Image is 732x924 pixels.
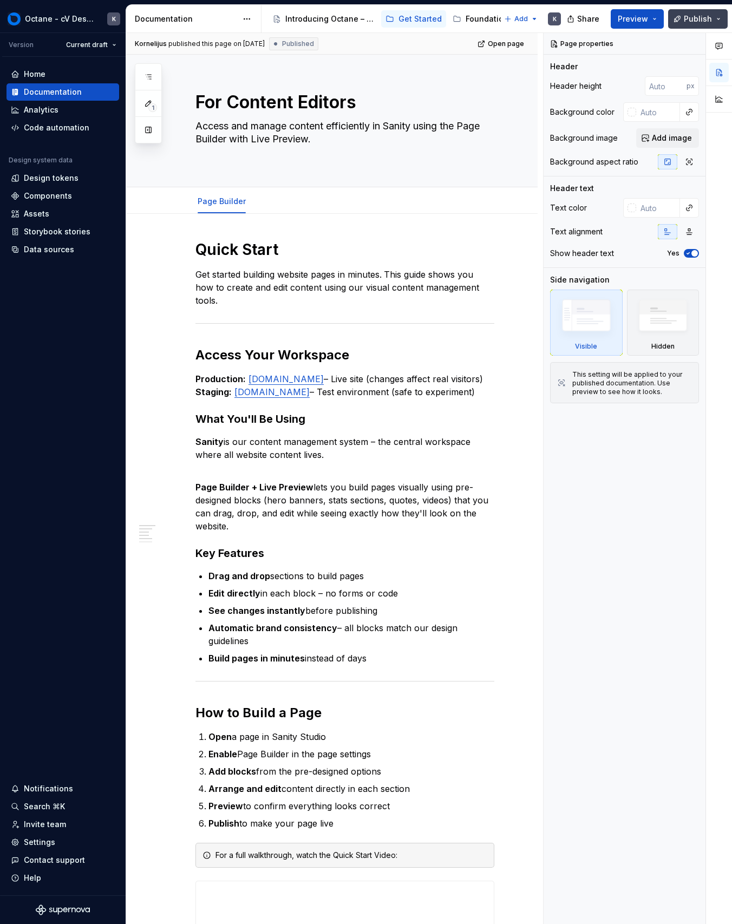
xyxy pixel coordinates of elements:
div: Page Builder [193,189,250,212]
button: Help [6,869,119,887]
p: to confirm everything looks correct [208,800,494,812]
a: Storybook stories [6,223,119,240]
strong: Publish [208,818,239,829]
p: content directly in each section [208,782,494,795]
input: Auto [645,76,687,96]
span: Add image [652,133,692,143]
a: Settings [6,834,119,851]
div: Text color [550,202,587,213]
div: Octane - cV Design System [25,14,94,24]
div: Page tree [268,8,499,30]
strong: Build pages in minutes [208,653,305,664]
strong: Page Builder + Live Preview [195,482,313,493]
img: 26998d5e-8903-4050-8939-6da79a9ddf72.png [8,12,21,25]
div: Notifications [24,783,73,794]
a: Foundations [448,10,517,28]
strong: Enable [208,749,237,759]
p: to make your page live [208,817,494,830]
p: – all blocks match our design guidelines [208,621,494,647]
strong: Staging: [195,386,232,397]
div: Design tokens [24,173,79,184]
a: Data sources [6,241,119,258]
strong: Automatic brand consistency [208,622,337,633]
a: Analytics [6,101,119,119]
div: Assets [24,208,49,219]
p: – Live site (changes affect real visitors) – Test environment (safe to experiment) [195,372,494,398]
div: Background image [550,133,618,143]
strong: See changes instantly [208,605,305,616]
div: Code automation [24,122,89,133]
a: [DOMAIN_NAME] [234,386,310,397]
input: Auto [636,198,680,218]
div: Header [550,61,578,72]
div: Hidden [627,290,700,356]
a: Design tokens [6,169,119,187]
p: Get started building website pages in minutes. This guide shows you how to create and edit conten... [195,268,494,307]
div: Design system data [9,156,73,165]
div: Background aspect ratio [550,156,638,167]
span: Open page [488,40,524,48]
span: Kornelijus [135,40,167,48]
div: K [553,15,557,23]
div: Components [24,191,72,201]
a: Assets [6,205,119,222]
div: Data sources [24,244,74,255]
div: Hidden [651,342,675,351]
div: Side navigation [550,274,610,285]
button: Octane - cV Design SystemK [2,7,123,30]
p: from the pre-designed options [208,765,494,778]
div: Documentation [24,87,82,97]
div: K [112,15,116,23]
p: instead of days [208,652,494,665]
span: Published [282,40,314,48]
div: Invite team [24,819,66,830]
button: Search ⌘K [6,798,119,815]
div: Settings [24,837,55,848]
span: 1 [148,103,157,112]
strong: Drag and drop [208,571,270,581]
label: Yes [667,249,679,258]
strong: Sanity [195,436,224,447]
div: Header text [550,183,594,194]
a: Invite team [6,816,119,833]
strong: Production: [195,373,246,384]
p: Page Builder in the page settings [208,748,494,761]
button: Notifications [6,780,119,797]
button: Add [501,11,541,27]
div: Visible [575,342,597,351]
button: Share [561,9,606,29]
div: This setting will be applied to your published documentation. Use preview to see how it looks. [572,370,692,396]
div: Contact support [24,855,85,866]
svg: Supernova Logo [36,905,90,915]
p: a page in Sanity Studio [208,730,494,743]
a: Components [6,187,119,205]
a: Open page [474,36,529,51]
button: Preview [611,9,664,29]
button: Add image [636,128,699,148]
span: Share [577,14,599,24]
p: in each block – no forms or code [208,587,494,600]
div: Home [24,69,45,80]
h3: Key Features [195,546,494,561]
textarea: Access and manage content efficiently in Sanity using the Page Builder with Live Preview. [193,117,492,161]
p: lets you build pages visually using pre-designed blocks (hero banners, stats sections, quotes, vi... [195,468,494,533]
div: Get Started [398,14,442,24]
div: Search ⌘K [24,801,65,812]
strong: Preview [208,801,243,811]
span: Preview [618,14,648,24]
button: Contact support [6,851,119,869]
div: Show header text [550,248,614,259]
div: Introducing Octane – a single source of truth for brand, design, and content. [285,14,375,24]
a: Introducing Octane – a single source of truth for brand, design, and content. [268,10,379,28]
p: is our content management system – the central workspace where all website content lives. [195,435,494,461]
h2: How to Build a Page [195,704,494,722]
a: Page Builder [198,196,246,206]
span: Publish [684,14,712,24]
a: [DOMAIN_NAME] [249,373,324,384]
div: Documentation [135,14,237,24]
strong: Edit directly [208,588,260,599]
a: Home [6,65,119,83]
strong: Open [208,731,232,742]
div: Visible [550,290,623,356]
